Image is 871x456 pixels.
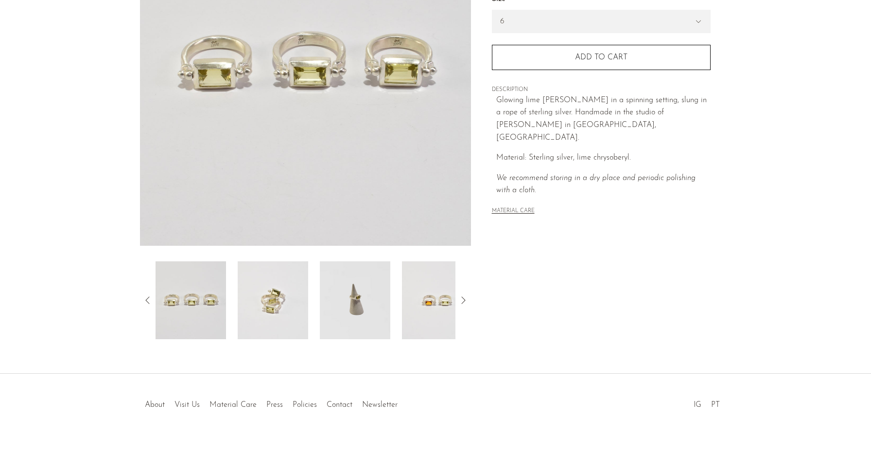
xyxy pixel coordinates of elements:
a: Contact [327,401,352,409]
a: About [145,401,165,409]
button: Add to cart [492,45,711,70]
span: DESCRIPTION [492,86,711,94]
a: IG [694,401,701,409]
a: Material Care [209,401,257,409]
ul: Social Medias [689,393,725,412]
span: andmade in the studio of [PERSON_NAME] in [GEOGRAPHIC_DATA], [GEOGRAPHIC_DATA]. [496,109,664,141]
img: Lime Beryl Sling Ring [402,261,472,339]
a: Visit Us [174,401,200,409]
p: Glowing lime [PERSON_NAME] in a spinning setting, slung in a rope of sterling silver. H [496,94,711,144]
a: PT [711,401,720,409]
img: Lime Beryl Sling Ring [320,261,390,339]
img: Lime Beryl Sling Ring [156,261,226,339]
a: Press [266,401,283,409]
span: Add to cart [575,54,627,61]
a: Policies [293,401,317,409]
button: MATERIAL CARE [492,208,535,215]
ul: Quick links [140,393,402,412]
p: Material: Sterling silver, lime chrysoberyl. [496,152,711,164]
img: Lime Beryl Sling Ring [238,261,308,339]
em: We recommend storing in a dry place and periodic polishing with a cloth. [496,174,696,195]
